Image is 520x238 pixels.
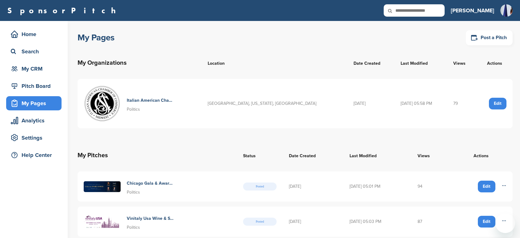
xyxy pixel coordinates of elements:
[127,107,140,112] span: Politics
[343,207,411,237] td: [DATE] 05:03 PM
[9,63,62,74] div: My CRM
[127,97,174,104] h4: Italian American Chamber Of Commerce Midwest
[451,6,494,15] h3: [PERSON_NAME]
[127,190,140,195] span: Politics
[84,85,121,122] img: Logo sfondo trasparente
[394,79,447,128] td: [DATE] 05:58 PM
[466,30,513,45] a: Post a Pitch
[6,131,62,145] a: Settings
[78,32,114,43] h1: My Pages
[6,96,62,110] a: My Pages
[7,6,120,14] a: SponsorPitch
[127,215,174,222] h4: Vinitaly Usa Wine & Spirits Trade Show
[9,46,62,57] div: Search
[202,79,347,128] td: [GEOGRAPHIC_DATA], [US_STATE], [GEOGRAPHIC_DATA]
[237,144,283,166] th: Status
[78,52,202,74] th: My Organizations
[202,52,347,74] th: Location
[9,98,62,109] div: My Pages
[6,148,62,162] a: Help Center
[6,62,62,76] a: My CRM
[84,213,121,230] img: Vinitaly usa chicago banner 20250618 desktop
[6,27,62,41] a: Home
[447,52,477,74] th: Views
[9,29,62,40] div: Home
[9,115,62,126] div: Analytics
[84,213,231,231] a: Vinitaly usa chicago banner 20250618 desktop Vinitaly Usa Wine & Spirits Trade Show Politics
[411,171,450,202] td: 94
[394,52,447,74] th: Last Modified
[343,144,411,166] th: Last Modified
[489,98,506,109] a: Edit
[477,52,513,74] th: Actions
[243,183,277,191] span: Posted
[283,144,343,166] th: Date Created
[495,213,515,233] iframe: Button to launch messaging window
[6,44,62,59] a: Search
[6,113,62,128] a: Analytics
[283,207,343,237] td: [DATE]
[478,216,495,228] a: Edit
[243,218,277,226] span: Posted
[411,207,450,237] td: 87
[84,178,231,195] a: September 13 2025 600 pm cinecity studios chicago (3) min Chicago Gala & Award Dinner Politics
[347,52,394,74] th: Date Created
[9,150,62,161] div: Help Center
[347,79,394,128] td: [DATE]
[84,181,121,192] img: September 13 2025 600 pm cinecity studios chicago (3) min
[283,171,343,202] td: [DATE]
[451,4,494,17] a: [PERSON_NAME]
[127,180,174,187] h4: Chicago Gala & Award Dinner
[9,80,62,92] div: Pitch Board
[78,144,237,166] th: My Pitches
[343,171,411,202] td: [DATE] 05:01 PM
[127,225,140,230] span: Politics
[447,79,477,128] td: 79
[9,132,62,143] div: Settings
[84,85,195,122] a: Logo sfondo trasparente Italian American Chamber Of Commerce Midwest Politics
[478,181,495,192] a: Edit
[449,144,513,166] th: Actions
[6,79,62,93] a: Pitch Board
[411,144,450,166] th: Views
